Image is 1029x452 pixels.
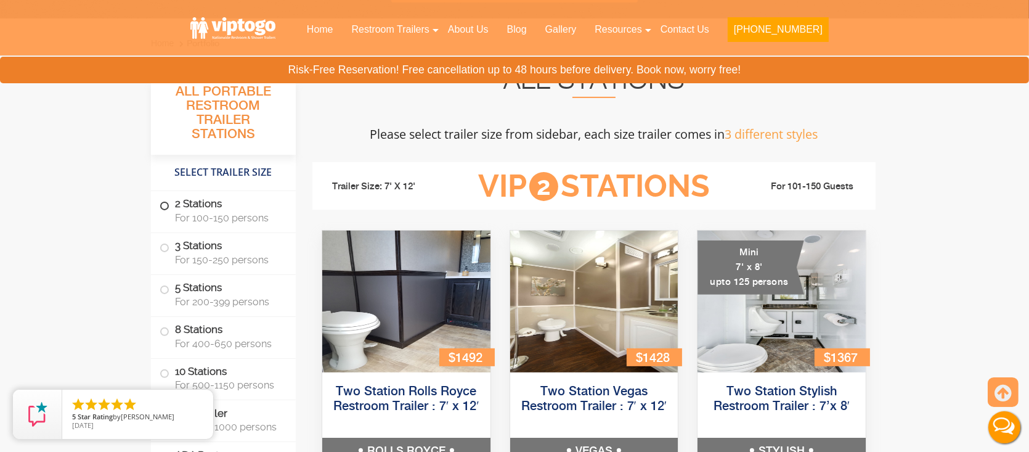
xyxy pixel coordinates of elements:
img: Side view of two station restroom trailer with separate doors for males and females [322,231,490,372]
li:  [97,397,112,412]
a: Blog [498,16,536,43]
span: For 100-150 persons [175,212,281,224]
li:  [84,397,99,412]
label: 2 Stations [160,191,287,229]
span: For 500-1000 persons [175,421,281,433]
span: [PERSON_NAME] [121,412,174,421]
div: $1492 [439,348,495,366]
img: A mini restroom trailer with two separate stations and separate doors for males and females [698,231,866,372]
span: 2 [529,172,558,201]
a: Restroom Trailers [343,16,439,43]
label: 3 Stations [160,233,287,271]
h2: All Stations [312,68,876,98]
div: $1428 [627,348,682,366]
li: Trailer Size: 7' X 12' [321,168,459,205]
label: Sink Trailer [160,400,287,438]
span: 3 different styles [725,126,818,142]
span: For 150-250 persons [175,254,281,266]
a: Two Station Rolls Royce Restroom Trailer : 7′ x 12′ [333,385,479,413]
span: For 500-1150 persons [175,379,281,391]
img: Side view of two station restroom trailer with separate doors for males and females [510,231,678,372]
h3: All Portable Restroom Trailer Stations [151,81,296,155]
div: $1367 [815,348,870,366]
span: Star Rating [78,412,113,421]
label: 10 Stations [160,359,287,397]
span: For 400-650 persons [175,338,281,350]
li:  [71,397,86,412]
span: by [72,413,203,422]
label: 5 Stations [160,275,287,313]
a: Two Station Vegas Restroom Trailer : 7′ x 12′ [521,385,667,413]
span: 5 [72,412,76,421]
a: Contact Us [651,16,718,43]
li:  [110,397,124,412]
span: [DATE] [72,421,94,430]
p: Please select trailer size from sidebar, each size trailer comes in [312,122,876,146]
img: Review Rating [25,402,50,427]
span: For 200-399 persons [175,296,281,308]
a: Home [298,16,343,43]
label: 8 Stations [160,317,287,355]
button: [PHONE_NUMBER] [728,17,829,42]
button: Live Chat [980,403,1029,452]
li: For 101-150 Guests [729,179,867,194]
a: About Us [439,16,498,43]
h3: VIP Stations [459,170,729,203]
a: Two Station Stylish Restroom Trailer : 7’x 8′ [714,385,850,413]
h4: Select Trailer Size [151,161,296,184]
a: [PHONE_NUMBER] [718,16,838,49]
li:  [123,397,137,412]
div: Mini 7' x 8' upto 125 persons [698,240,804,295]
a: Gallery [536,16,586,43]
a: Resources [585,16,651,43]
